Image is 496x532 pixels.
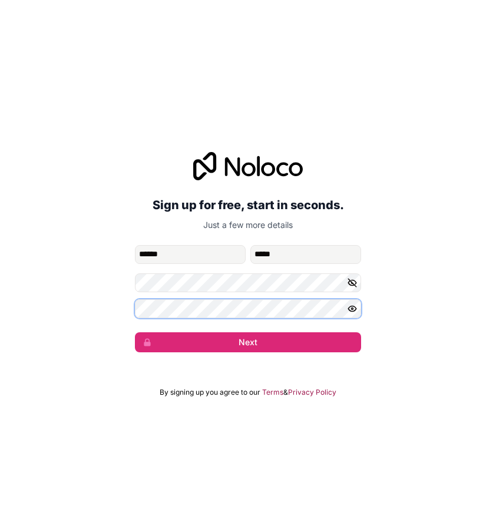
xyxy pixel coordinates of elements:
span: By signing up you agree to our [160,388,260,397]
input: Password [135,273,361,292]
input: family-name [250,245,361,264]
input: given-name [135,245,246,264]
a: Privacy Policy [288,388,336,397]
p: Just a few more details [135,219,361,231]
button: Next [135,332,361,352]
input: Confirm password [135,299,361,318]
a: Terms [262,388,283,397]
span: & [283,388,288,397]
h2: Sign up for free, start in seconds. [135,194,361,216]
